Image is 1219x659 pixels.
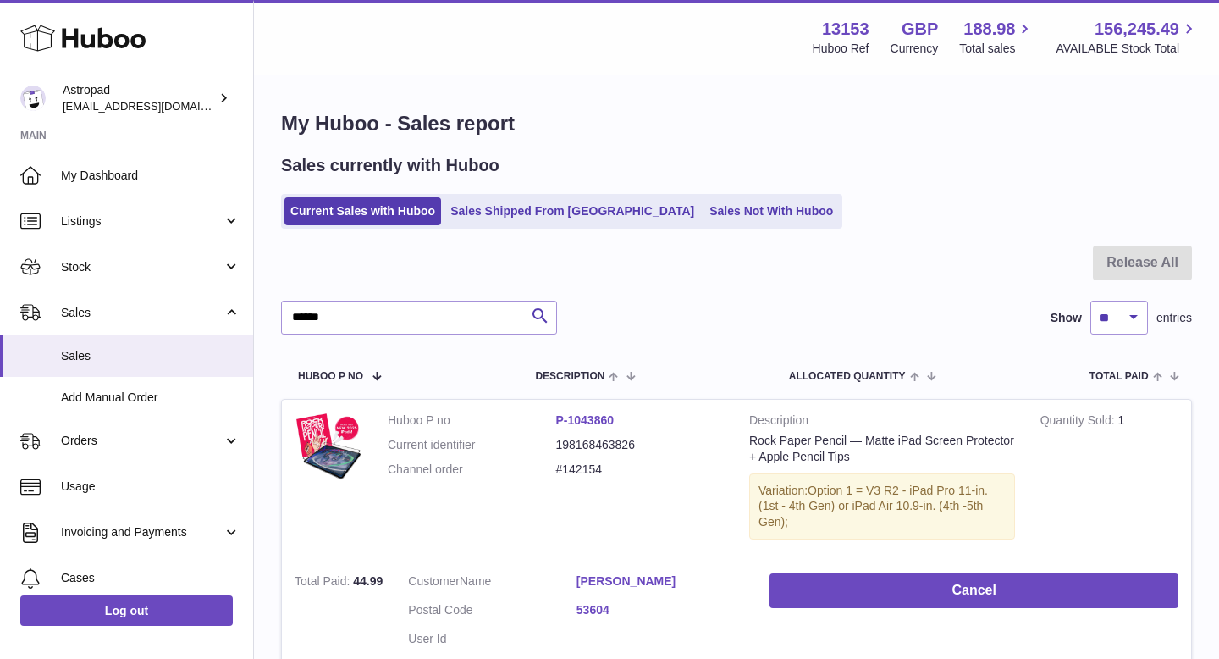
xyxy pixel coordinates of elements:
span: Usage [61,479,240,495]
span: Add Manual Order [61,390,240,406]
span: Option 1 = V3 R2 - iPad Pro 11-in. (1st - 4th Gen) or iPad Air 10.9-in. (4th -5th Gen); [758,484,988,529]
span: Description [535,371,604,382]
dd: 198168463826 [556,437,725,453]
span: Cases [61,570,240,586]
a: [PERSON_NAME] [576,573,745,590]
span: Customer [408,574,460,588]
dt: Name [408,573,576,594]
strong: 13153 [822,18,869,41]
div: Astropad [63,82,215,114]
span: Total sales [959,41,1034,57]
span: 156,245.49 [1095,18,1179,41]
span: Sales [61,305,223,321]
strong: Total Paid [295,574,353,592]
a: Log out [20,595,233,626]
span: AVAILABLE Stock Total [1056,41,1199,57]
div: Variation: [749,473,1015,540]
dd: #142154 [556,462,725,478]
span: Sales [61,348,240,364]
span: Total paid [1089,371,1149,382]
span: Listings [61,213,223,230]
strong: GBP [902,18,938,41]
a: Sales Shipped From [GEOGRAPHIC_DATA] [444,197,700,225]
button: Cancel [769,573,1178,608]
div: Rock Paper Pencil — Matte iPad Screen Protector + Apple Pencil Tips [749,433,1015,465]
span: 188.98 [963,18,1015,41]
div: Currency [891,41,939,57]
span: ALLOCATED Quantity [789,371,906,382]
span: Invoicing and Payments [61,524,223,540]
span: Orders [61,433,223,449]
span: Huboo P no [298,371,363,382]
div: Huboo Ref [813,41,869,57]
h1: My Huboo - Sales report [281,110,1192,137]
span: Stock [61,259,223,275]
strong: Quantity Sold [1040,413,1118,431]
dt: Huboo P no [388,413,556,429]
span: 44.99 [353,574,383,588]
a: Current Sales with Huboo [284,197,441,225]
span: entries [1156,310,1192,326]
td: 1 [1028,400,1191,561]
a: 188.98 Total sales [959,18,1034,57]
dt: Channel order [388,462,556,478]
a: P-1043860 [556,413,615,427]
a: 53604 [576,602,745,618]
dt: Postal Code [408,602,576,623]
span: My Dashboard [61,168,240,184]
dt: User Id [408,631,576,647]
dt: Current identifier [388,437,556,453]
h2: Sales currently with Huboo [281,154,499,177]
img: matt@astropad.com [20,86,46,111]
a: Sales Not With Huboo [703,197,839,225]
strong: Description [749,413,1015,433]
span: [EMAIL_ADDRESS][DOMAIN_NAME] [63,99,249,113]
a: 156,245.49 AVAILABLE Stock Total [1056,18,1199,57]
img: 2025-IPADS.jpg [295,413,362,480]
label: Show [1051,310,1082,326]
